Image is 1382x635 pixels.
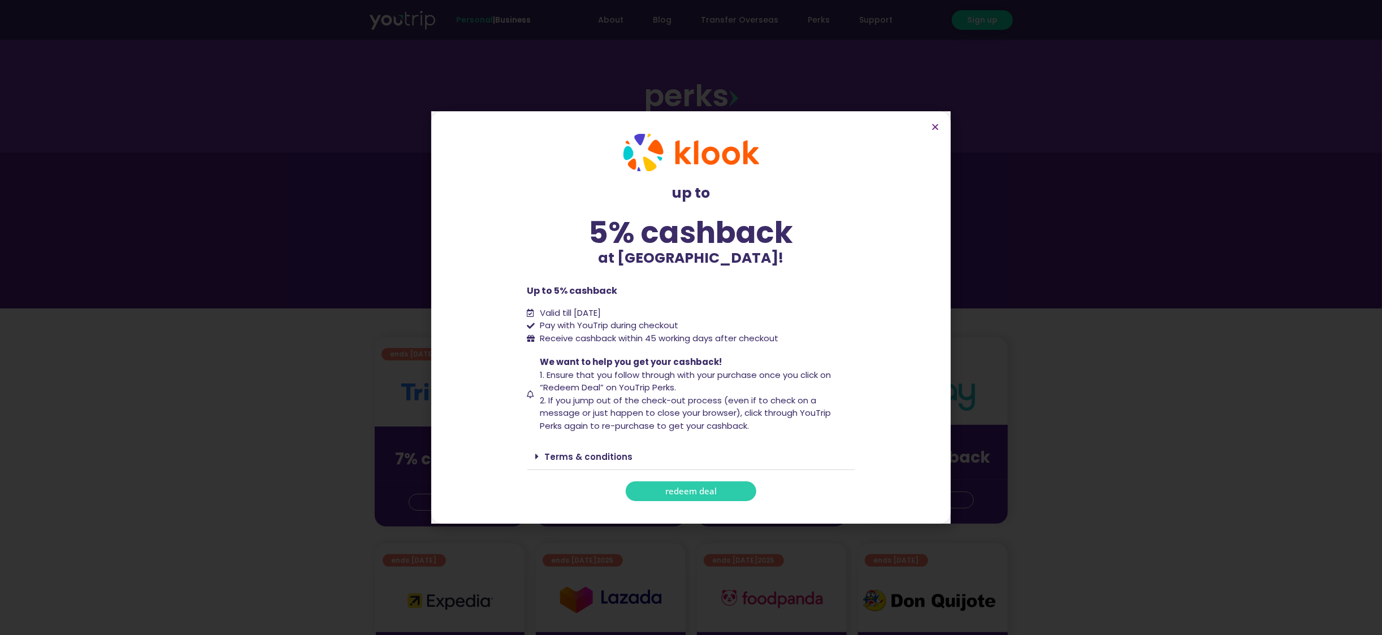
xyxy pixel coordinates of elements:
[537,307,601,320] span: Valid till [DATE]
[537,332,778,345] span: Receive cashback within 45 working days after checkout
[527,182,855,204] p: up to
[527,443,855,470] div: Terms & conditions
[527,218,855,247] div: 5% cashback
[540,369,831,394] span: 1. Ensure that you follow through with your purchase once you click on “Redeem Deal” on YouTrip P...
[527,284,855,298] p: Up to 5% cashback
[540,356,722,368] span: We want to help you get your cashback!
[626,481,756,501] a: redeem deal
[545,451,633,463] a: Terms & conditions
[527,247,855,269] p: at [GEOGRAPHIC_DATA]!
[537,319,678,332] span: Pay with YouTrip during checkout
[931,123,939,131] a: Close
[540,394,831,432] span: 2. If you jump out of the check-out process (even if to check on a message or just happen to clos...
[665,487,717,495] span: redeem deal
